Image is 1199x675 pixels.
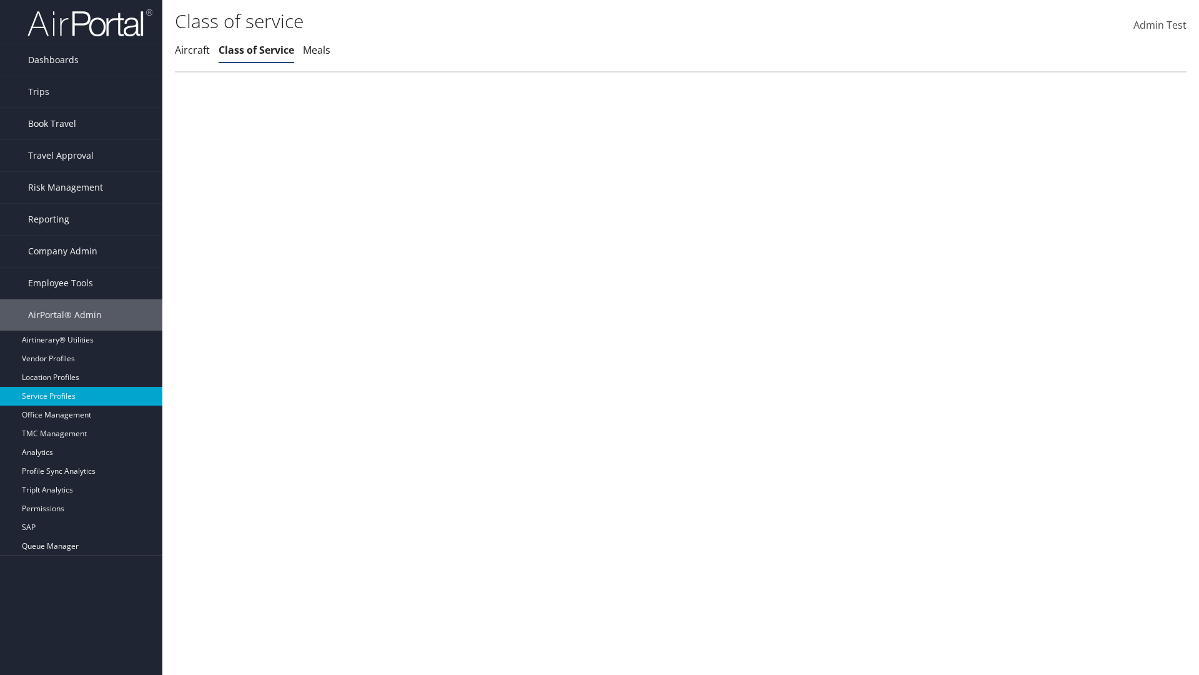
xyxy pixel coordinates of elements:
span: Risk Management [28,172,103,203]
a: Class of Service [219,43,294,57]
img: airportal-logo.png [27,8,152,37]
span: Company Admin [28,236,97,267]
span: Dashboards [28,44,79,76]
h1: Class of service [175,8,849,34]
span: Admin Test [1133,18,1187,32]
span: Travel Approval [28,140,94,171]
span: Reporting [28,204,69,235]
span: Employee Tools [28,267,93,299]
span: Book Travel [28,108,76,139]
span: Trips [28,76,49,107]
span: AirPortal® Admin [28,299,102,331]
a: Aircraft [175,43,210,57]
a: Meals [303,43,330,57]
a: Admin Test [1133,6,1187,45]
